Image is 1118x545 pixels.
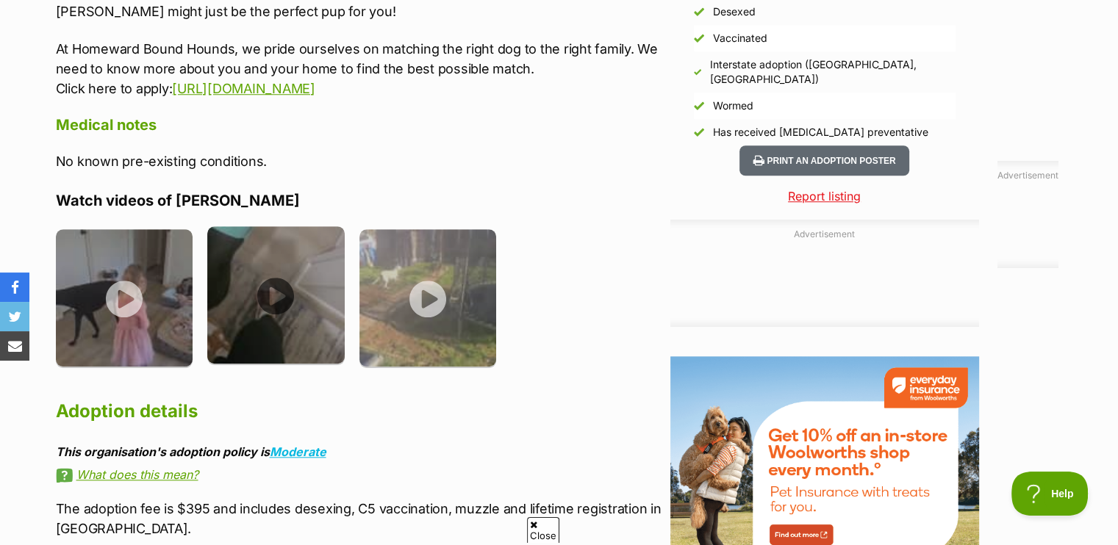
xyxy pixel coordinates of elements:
[56,468,663,481] a: What does this mean?
[713,125,928,140] div: Has received [MEDICAL_DATA] preventative
[56,191,663,210] h4: Watch videos of [PERSON_NAME]
[670,220,979,327] div: Advertisement
[56,115,663,134] h4: Medical notes
[670,187,979,205] a: Report listing
[359,229,497,367] img: mfennc0gwdpfgpiqekeu.jpg
[713,4,756,19] div: Desexed
[56,229,193,367] img: jxmyic4vsr3lhyjvgjed.jpg
[694,7,704,17] img: Yes
[694,101,704,111] img: Yes
[207,226,345,364] img: di3soem3q9iv2j3v0oyt.jpg
[997,161,1058,268] div: Advertisement
[56,445,663,458] div: This organisation's adoption policy is
[713,31,767,46] div: Vaccinated
[172,81,315,96] a: [URL][DOMAIN_NAME]
[56,499,663,538] p: The adoption fee is $395 and includes desexing, C5 vaccination, muzzle and lifetime registration ...
[694,33,704,43] img: Yes
[1011,472,1089,516] iframe: Help Scout Beacon - Open
[710,57,955,87] div: Interstate adoption ([GEOGRAPHIC_DATA], [GEOGRAPHIC_DATA])
[56,151,663,171] p: No known pre-existing conditions.
[694,127,704,137] img: Yes
[713,98,753,113] div: Wormed
[527,517,559,543] span: Close
[739,145,909,176] button: Print an adoption poster
[694,68,702,76] img: Yes
[270,444,326,459] a: Moderate
[56,395,663,427] h2: Adoption details
[56,39,663,98] p: At Homeward Bound Hounds, we pride ourselves on matching the right dog to the right family. We ne...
